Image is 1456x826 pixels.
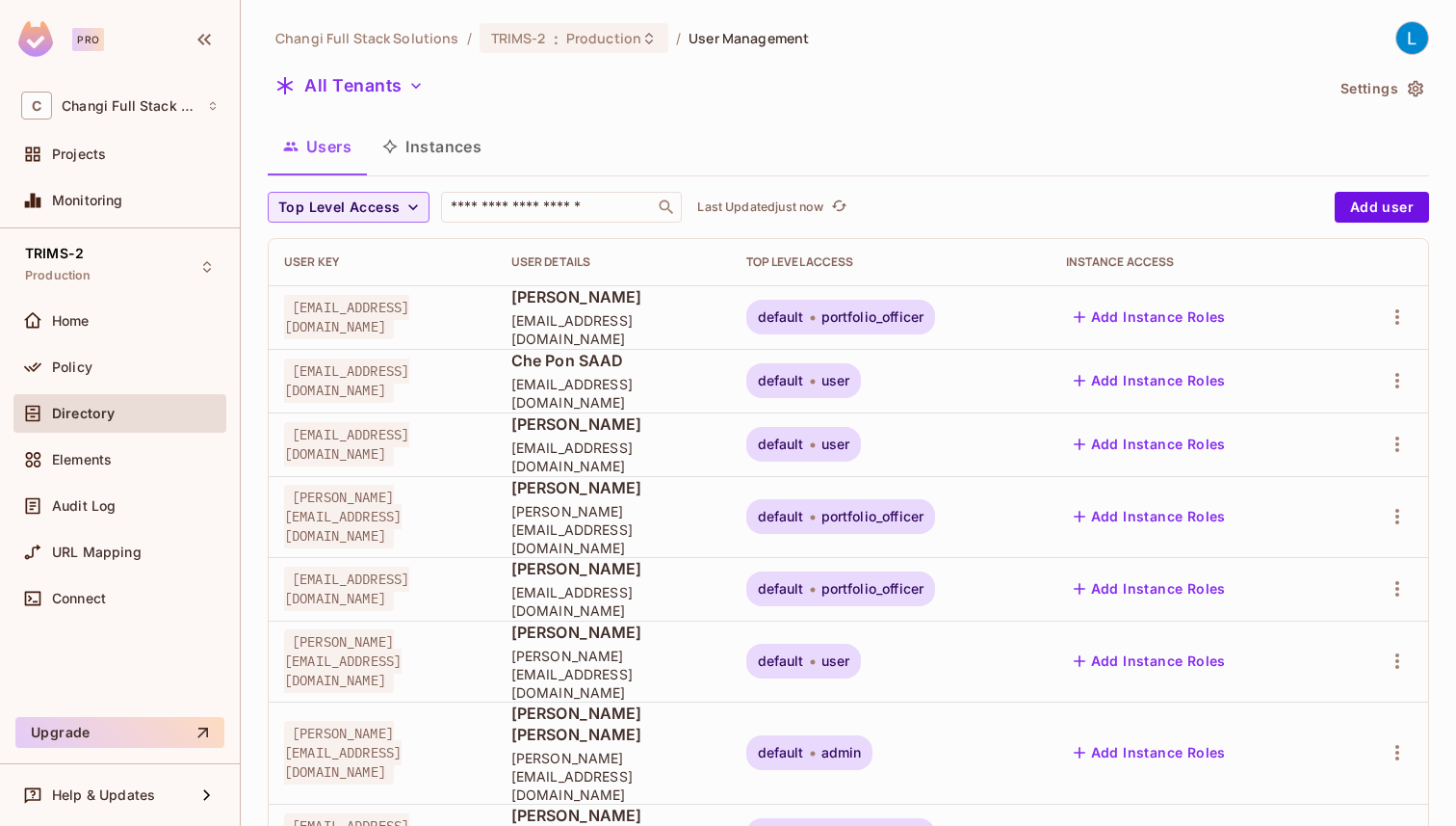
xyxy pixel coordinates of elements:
span: Connect [52,591,106,606]
span: Production [566,29,641,47]
span: TRIMS-2 [25,246,84,261]
span: [EMAIL_ADDRESS][DOMAIN_NAME] [284,422,409,466]
span: [EMAIL_ADDRESS][DOMAIN_NAME] [511,583,715,620]
span: Policy [52,360,92,375]
span: default [758,373,804,388]
span: default [758,745,804,760]
span: the active workspace [275,29,459,47]
span: portfolio_officer [821,509,924,524]
div: Pro [72,28,104,51]
span: [EMAIL_ADDRESS][DOMAIN_NAME] [284,567,409,611]
span: [PERSON_NAME] [511,805,715,826]
span: default [758,509,804,524]
span: default [758,309,804,325]
button: Upgrade [15,717,224,748]
span: Che Pon SAAD [511,350,715,371]
div: User Details [511,254,715,270]
span: [EMAIL_ADDRESS][DOMAIN_NAME] [511,311,715,348]
div: Instance Access [1066,254,1323,270]
button: Users [268,122,367,171]
span: [PERSON_NAME][EMAIL_ADDRESS][DOMAIN_NAME] [511,647,715,702]
span: Directory [52,406,115,421]
span: [PERSON_NAME] [511,622,715,643]
span: refresh [831,198,847,217]
span: [PERSON_NAME] [511,413,715,435]
button: All Tenants [268,70,431,101]
button: Add user [1335,192,1429,223]
span: Workspace: Changi Full Stack Solutions [62,98,197,114]
img: Le Shan Work [1396,22,1428,54]
div: User Key [284,254,481,270]
button: Add Instance Roles [1066,501,1234,532]
span: [EMAIL_ADDRESS][DOMAIN_NAME] [511,439,715,475]
button: Add Instance Roles [1066,302,1234,333]
span: user [821,437,850,452]
span: user [821,653,850,669]
span: Elements [52,452,112,467]
span: Projects [52,147,106,162]
li: / [676,29,681,47]
p: Last Updated just now [697,200,823,215]
span: [EMAIL_ADDRESS][DOMAIN_NAME] [511,375,715,412]
span: [PERSON_NAME] [511,286,715,307]
span: Top Level Access [278,196,400,220]
span: user [821,373,850,388]
span: default [758,653,804,669]
span: [PERSON_NAME] [PERSON_NAME] [511,703,715,745]
button: refresh [827,196,850,219]
button: Add Instance Roles [1066,737,1234,768]
span: [PERSON_NAME][EMAIL_ADDRESS][DOMAIN_NAME] [284,721,402,785]
button: Add Instance Roles [1066,429,1234,460]
span: Home [52,313,90,329]
span: default [758,581,804,597]
button: Top Level Access [268,192,429,223]
span: URL Mapping [52,545,142,560]
span: [PERSON_NAME][EMAIL_ADDRESS][DOMAIN_NAME] [511,749,715,804]
div: Top Level Access [746,254,1035,270]
button: Add Instance Roles [1066,646,1234,677]
span: User Management [689,29,809,47]
span: [PERSON_NAME] [511,477,715,498]
button: Add Instance Roles [1066,573,1234,604]
img: SReyMgAAAABJRU5ErkJggg== [18,21,53,57]
button: Add Instance Roles [1066,365,1234,396]
li: / [467,29,472,47]
span: Audit Log [52,498,116,514]
span: TRIMS-2 [491,29,546,47]
span: [PERSON_NAME][EMAIL_ADDRESS][DOMAIN_NAME] [511,502,715,557]
span: [PERSON_NAME][EMAIL_ADDRESS][DOMAIN_NAME] [284,485,402,548]
span: [PERSON_NAME] [511,558,715,579]
span: default [758,437,804,452]
span: portfolio_officer [821,309,924,325]
span: Monitoring [52,193,123,208]
span: : [553,31,559,46]
span: [PERSON_NAME][EMAIL_ADDRESS][DOMAIN_NAME] [284,629,402,693]
span: admin [821,745,862,760]
span: [EMAIL_ADDRESS][DOMAIN_NAME] [284,295,409,339]
span: [EMAIL_ADDRESS][DOMAIN_NAME] [284,359,409,403]
button: Settings [1333,73,1429,104]
span: portfolio_officer [821,581,924,597]
button: Instances [367,122,497,171]
span: Production [25,268,91,283]
span: Click to refresh data [823,196,850,219]
span: Help & Updates [52,787,155,803]
span: C [21,92,52,120]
